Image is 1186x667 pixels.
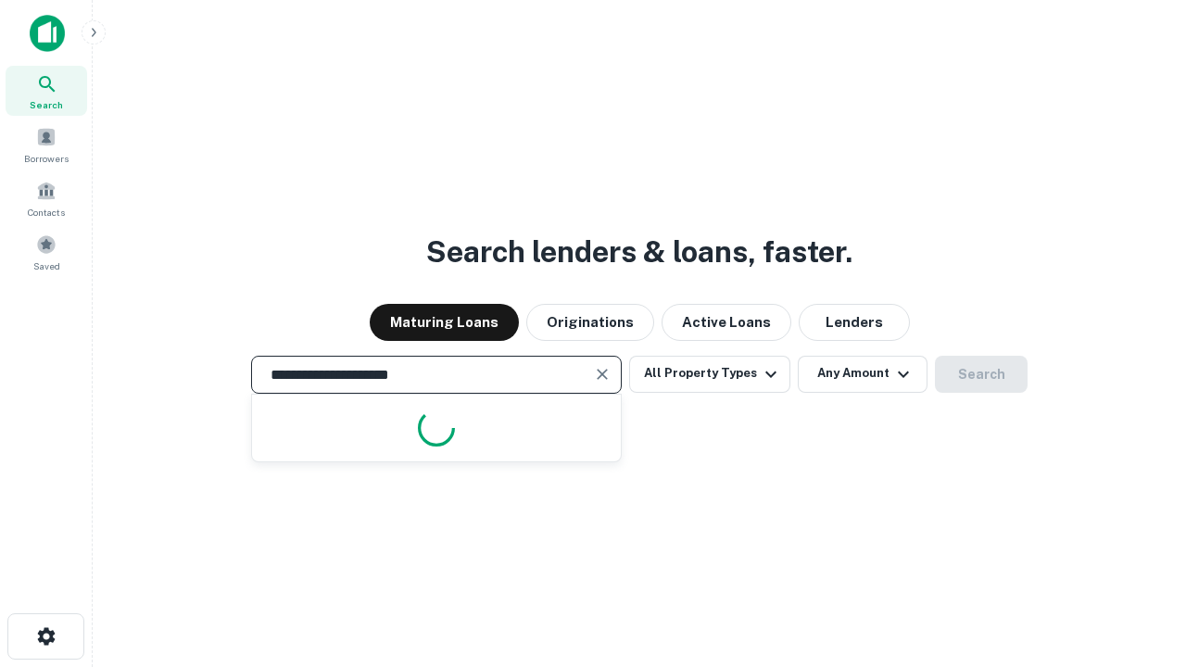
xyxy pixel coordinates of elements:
[6,120,87,170] a: Borrowers
[28,205,65,220] span: Contacts
[526,304,654,341] button: Originations
[6,66,87,116] a: Search
[1093,519,1186,608] iframe: Chat Widget
[798,356,927,393] button: Any Amount
[662,304,791,341] button: Active Loans
[629,356,790,393] button: All Property Types
[30,97,63,112] span: Search
[33,258,60,273] span: Saved
[6,173,87,223] a: Contacts
[589,361,615,387] button: Clear
[30,15,65,52] img: capitalize-icon.png
[426,230,852,274] h3: Search lenders & loans, faster.
[6,227,87,277] a: Saved
[370,304,519,341] button: Maturing Loans
[24,151,69,166] span: Borrowers
[799,304,910,341] button: Lenders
